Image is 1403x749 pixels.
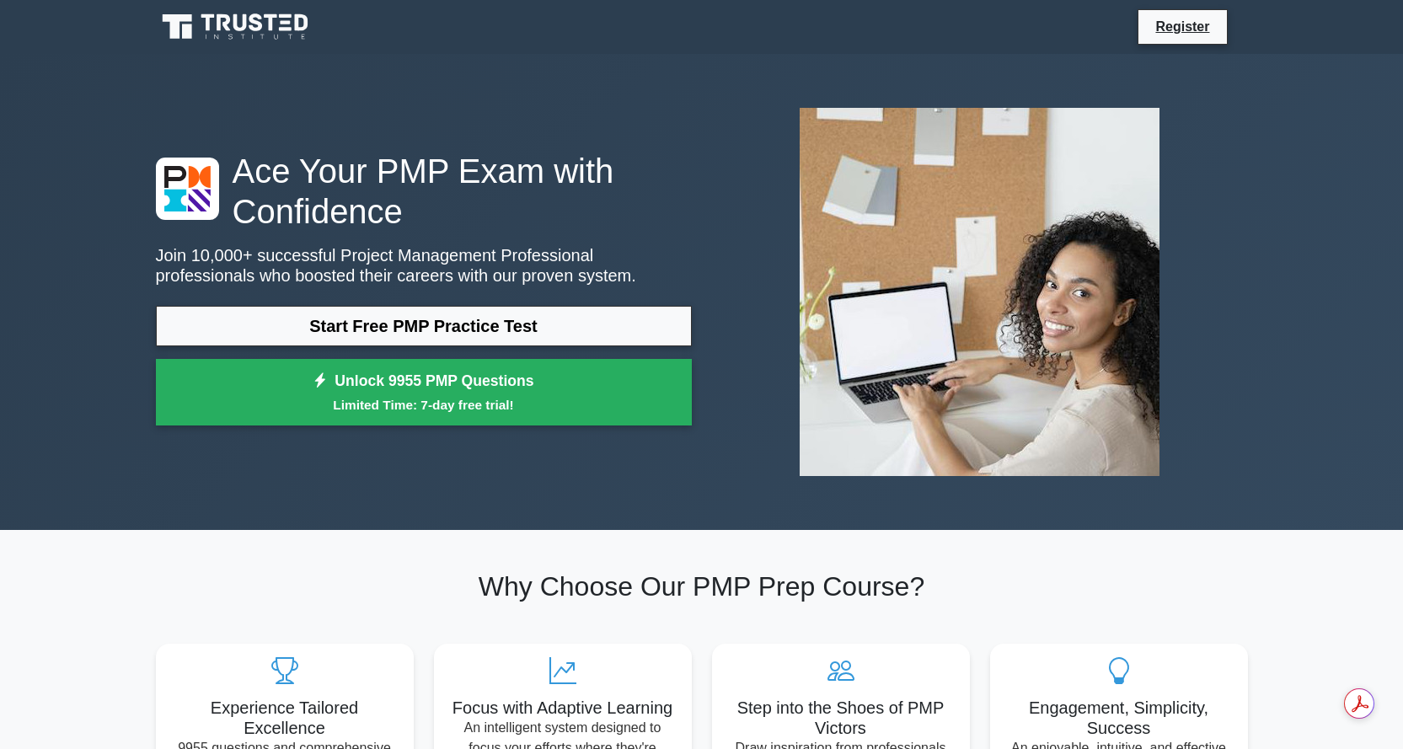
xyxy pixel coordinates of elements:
p: Join 10,000+ successful Project Management Professional professionals who boosted their careers w... [156,245,692,286]
h5: Focus with Adaptive Learning [447,698,678,718]
a: Unlock 9955 PMP QuestionsLimited Time: 7-day free trial! [156,359,692,426]
h5: Engagement, Simplicity, Success [1004,698,1234,738]
h1: Ace Your PMP Exam with Confidence [156,151,692,232]
small: Limited Time: 7-day free trial! [177,395,671,415]
a: Register [1145,16,1219,37]
h2: Why Choose Our PMP Prep Course? [156,570,1248,602]
a: Start Free PMP Practice Test [156,306,692,346]
h5: Step into the Shoes of PMP Victors [726,698,956,738]
h5: Experience Tailored Excellence [169,698,400,738]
